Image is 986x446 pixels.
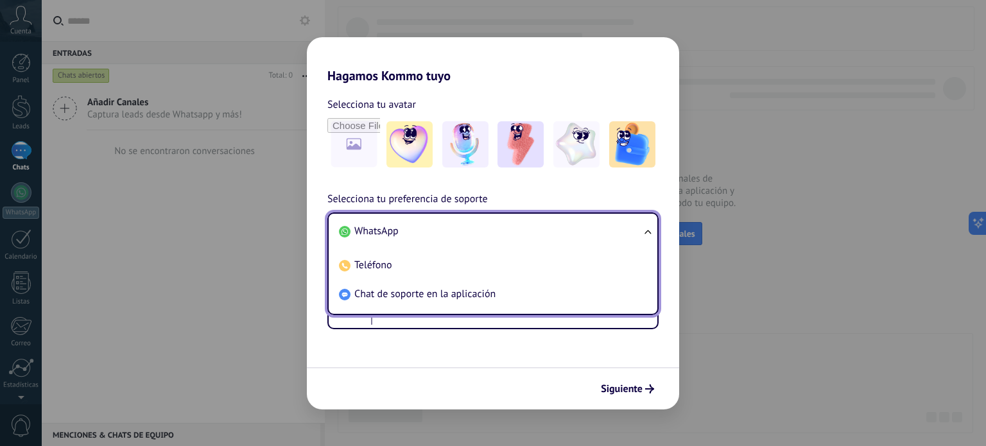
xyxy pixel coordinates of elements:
img: -1.jpeg [386,121,433,167]
span: Siguiente [601,384,643,393]
button: Siguiente [595,378,660,400]
img: -5.jpeg [609,121,655,167]
h2: Hagamos Kommo tuyo [307,37,679,83]
span: Selecciona tu preferencia de soporte [327,191,488,208]
span: WhatsApp [354,225,399,237]
span: Teléfono [354,259,392,271]
img: -4.jpeg [553,121,600,167]
img: -2.jpeg [442,121,489,167]
img: -3.jpeg [497,121,544,167]
span: Chat de soporte en la aplicación [354,287,496,300]
span: Selecciona tu avatar [327,96,416,113]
